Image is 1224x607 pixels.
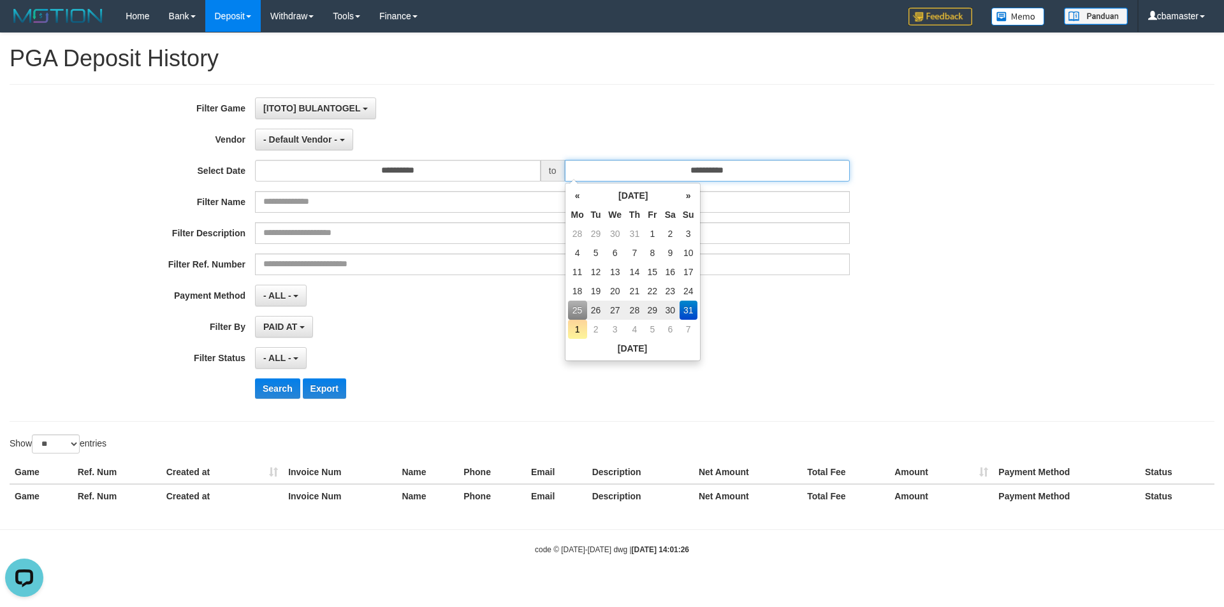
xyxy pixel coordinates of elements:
[644,205,661,224] th: Fr
[568,301,587,320] td: 25
[644,282,661,301] td: 22
[604,205,625,224] th: We
[5,5,43,43] button: Open LiveChat chat widget
[568,186,587,205] th: «
[802,461,889,484] th: Total Fee
[263,103,360,113] span: [ITOTO] BULANTOGEL
[625,243,644,262] td: 7
[73,484,161,508] th: Ref. Num
[10,484,73,508] th: Game
[568,282,587,301] td: 18
[694,461,802,484] th: Net Amount
[263,290,291,301] span: - ALL -
[661,224,680,243] td: 2
[680,205,697,224] th: Su
[526,461,587,484] th: Email
[458,461,526,484] th: Phone
[1064,8,1128,25] img: panduan.png
[661,262,680,282] td: 16
[587,320,605,339] td: 2
[661,320,680,339] td: 6
[10,6,106,25] img: MOTION_logo.png
[644,301,661,320] td: 29
[993,461,1140,484] th: Payment Method
[661,301,680,320] td: 30
[263,353,291,363] span: - ALL -
[632,545,689,554] strong: [DATE] 14:01:26
[587,301,605,320] td: 26
[587,262,605,282] td: 12
[889,461,993,484] th: Amount
[680,186,697,205] th: »
[680,262,697,282] td: 17
[397,461,458,484] th: Name
[644,243,661,262] td: 8
[680,243,697,262] td: 10
[10,461,73,484] th: Game
[32,434,80,453] select: Showentries
[568,339,697,358] th: [DATE]
[587,282,605,301] td: 19
[680,224,697,243] td: 3
[255,97,376,119] button: [ITOTO] BULANTOGEL
[303,378,346,399] button: Export
[568,262,587,282] td: 11
[568,205,587,224] th: Mo
[680,301,697,320] td: 31
[661,205,680,224] th: Sa
[587,205,605,224] th: Tu
[993,484,1140,508] th: Payment Method
[908,8,972,25] img: Feedback.jpg
[604,224,625,243] td: 30
[644,224,661,243] td: 1
[568,243,587,262] td: 4
[535,545,689,554] small: code © [DATE]-[DATE] dwg |
[680,282,697,301] td: 24
[604,320,625,339] td: 3
[263,322,297,332] span: PAID AT
[255,316,313,338] button: PAID AT
[263,134,337,145] span: - Default Vendor -
[541,160,565,182] span: to
[661,282,680,301] td: 23
[889,484,993,508] th: Amount
[255,285,307,306] button: - ALL -
[587,484,694,508] th: Description
[644,320,661,339] td: 5
[255,129,353,150] button: - Default Vendor -
[604,301,625,320] td: 27
[625,301,644,320] td: 28
[255,378,300,399] button: Search
[1140,461,1214,484] th: Status
[625,224,644,243] td: 31
[587,186,680,205] th: [DATE]
[526,484,587,508] th: Email
[604,282,625,301] td: 20
[587,461,694,484] th: Description
[161,484,283,508] th: Created at
[604,243,625,262] td: 6
[397,484,458,508] th: Name
[625,205,644,224] th: Th
[1140,484,1214,508] th: Status
[625,320,644,339] td: 4
[625,262,644,282] td: 14
[802,484,889,508] th: Total Fee
[694,484,802,508] th: Net Amount
[661,243,680,262] td: 9
[255,347,307,369] button: - ALL -
[587,224,605,243] td: 29
[73,461,161,484] th: Ref. Num
[644,262,661,282] td: 15
[10,434,106,453] label: Show entries
[283,484,397,508] th: Invoice Num
[625,282,644,301] td: 21
[283,461,397,484] th: Invoice Num
[604,262,625,282] td: 13
[458,484,526,508] th: Phone
[10,46,1214,71] h1: PGA Deposit History
[680,320,697,339] td: 7
[161,461,283,484] th: Created at
[568,320,587,339] td: 1
[568,224,587,243] td: 28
